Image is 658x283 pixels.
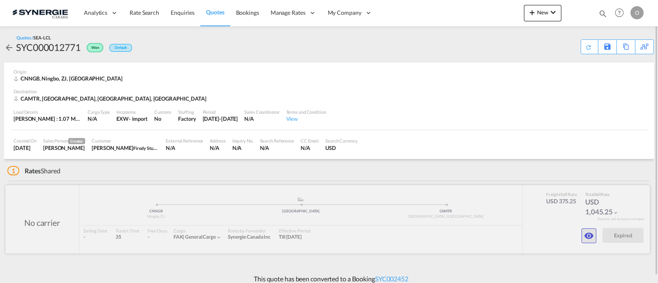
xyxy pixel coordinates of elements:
div: [PERSON_NAME] : 1.07 MT | Volumetric Wt : 3.95 CBM | Chargeable Wt : 3.95 W/M [14,115,81,122]
md-icon: icon-refresh [584,43,593,51]
span: Manage Rates [271,9,306,17]
div: N/A [210,144,225,152]
img: 1f56c880d42311ef80fc7dca854c8e59.png [12,4,68,22]
span: Creator [68,138,85,144]
span: New [527,9,558,16]
span: Bookings [236,9,259,16]
div: Incoterms [116,109,148,115]
div: Quotes /SEA-LCL [16,35,51,41]
span: Rate Search [130,9,159,16]
div: icon-magnify [598,9,607,21]
button: icon-eye [582,228,596,243]
div: 26 Jun 2025 [14,144,37,152]
div: Inquiry No. [232,138,253,144]
span: SEA-LCL [33,35,51,40]
div: N/A [244,115,279,122]
div: No [154,115,171,122]
span: Rates [25,167,41,175]
span: 1 [7,166,19,175]
div: Sales Coordinator [244,109,279,115]
div: Marie Claude [92,144,159,152]
div: Period [203,109,238,115]
div: Rosa Ho [43,144,85,152]
div: Sales Person [43,138,85,144]
div: External Reference [166,138,203,144]
md-icon: icon-eye [584,231,594,241]
div: CC Email [301,138,319,144]
span: Enquiries [171,9,195,16]
div: N/A [166,144,203,152]
div: Address [210,138,225,144]
md-icon: icon-magnify [598,9,607,18]
div: icon-arrow-left [4,41,16,54]
div: 30 Jun 2025 [203,115,238,122]
div: Help [612,6,630,21]
md-icon: icon-arrow-left [4,43,14,53]
span: My Company [328,9,361,17]
div: View [286,115,326,122]
div: Terms and Condition [286,109,326,115]
div: Destination [14,88,644,94]
div: EXW [116,115,129,122]
span: CNNGB, Ningbo, ZJ, [GEOGRAPHIC_DATA] [21,75,122,82]
div: Created On [14,138,37,144]
span: Help [612,6,626,20]
div: CNNGB, Ningbo, ZJ, Europe [14,75,124,82]
div: Stuffing [178,109,196,115]
div: - import [129,115,148,122]
div: SYC000012771 [16,41,81,54]
div: Cargo Type [88,109,110,115]
div: N/A [260,144,294,152]
div: Won [81,41,105,54]
div: Customs [154,109,171,115]
div: N/A [301,144,319,152]
div: Quote PDF is not available at this time [585,40,594,51]
div: Customer [92,138,159,144]
button: icon-plus 400-fgNewicon-chevron-down [524,5,561,21]
div: USD [325,144,358,152]
span: Quotes [206,9,224,16]
div: Default [109,44,132,52]
a: SYC002452 [375,275,408,283]
div: Search Currency [325,138,358,144]
span: Firedy Studio [133,145,160,151]
span: Analytics [84,9,107,17]
md-icon: icon-plus 400-fg [527,7,537,17]
div: Origin [14,69,644,75]
md-icon: icon-chevron-down [548,7,558,17]
div: Shared [7,166,60,175]
div: Load Details [14,109,81,115]
div: Search Reference [260,138,294,144]
div: N/A [232,144,253,152]
div: CAMTR, Montreal, QC, Americas [14,95,209,102]
div: Factory Stuffing [178,115,196,122]
div: N/A [88,115,110,122]
div: Save As Template [598,40,616,54]
div: O [630,6,644,19]
span: Won [91,45,101,53]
